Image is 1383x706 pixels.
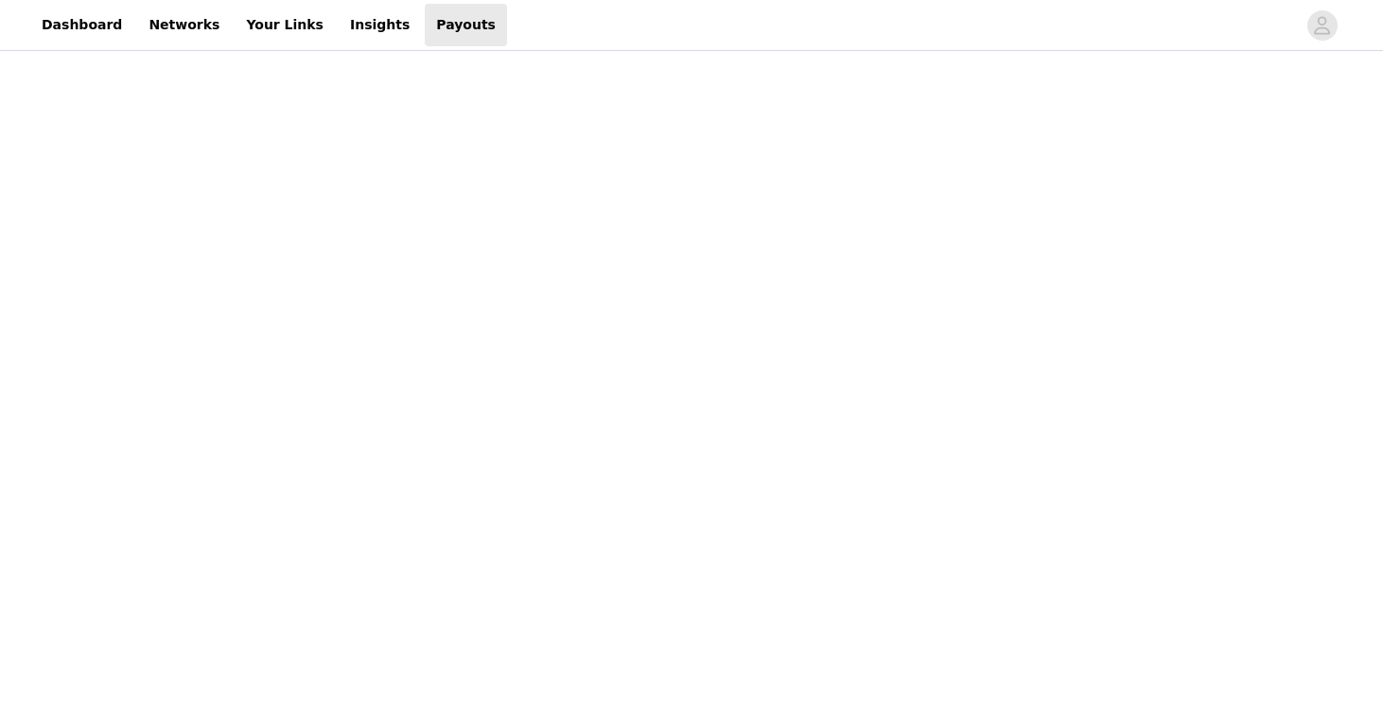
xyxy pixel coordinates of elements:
a: Insights [339,4,421,46]
a: Networks [137,4,231,46]
a: Your Links [235,4,335,46]
a: Dashboard [30,4,133,46]
div: avatar [1313,10,1331,41]
a: Payouts [425,4,507,46]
